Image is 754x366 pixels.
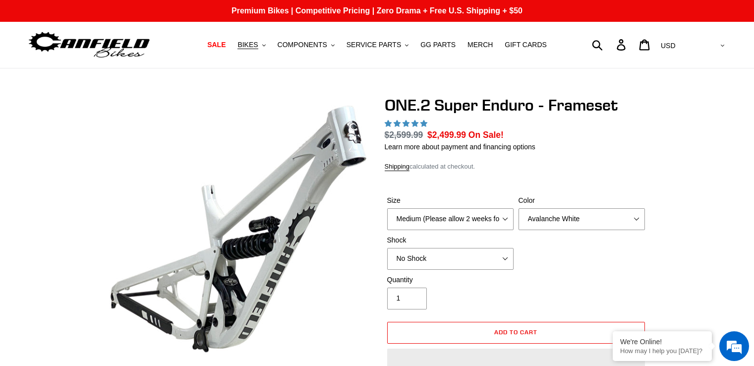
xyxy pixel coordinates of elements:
[385,96,647,115] h1: ONE.2 Super Enduro - Frameset
[505,41,547,49] span: GIFT CARDS
[597,34,623,56] input: Search
[427,130,466,140] span: $2,499.99
[385,143,535,151] a: Learn more about payment and financing options
[620,338,704,346] div: We're Online!
[273,38,340,52] button: COMPONENTS
[415,38,461,52] a: GG PARTS
[387,275,514,285] label: Quantity
[237,41,258,49] span: BIKES
[387,322,645,344] button: Add to cart
[468,128,504,141] span: On Sale!
[207,41,226,49] span: SALE
[387,235,514,245] label: Shock
[519,195,645,206] label: Color
[500,38,552,52] a: GIFT CARDS
[27,29,151,61] img: Canfield Bikes
[385,120,429,127] span: 5.00 stars
[467,41,493,49] span: MERCH
[494,328,537,336] span: Add to cart
[342,38,413,52] button: SERVICE PARTS
[387,195,514,206] label: Size
[463,38,498,52] a: MERCH
[347,41,401,49] span: SERVICE PARTS
[420,41,456,49] span: GG PARTS
[278,41,327,49] span: COMPONENTS
[109,98,368,357] img: ONE.2 Super Enduro - Frameset
[202,38,231,52] a: SALE
[385,162,647,172] div: calculated at checkout.
[232,38,270,52] button: BIKES
[385,163,410,171] a: Shipping
[620,347,704,355] p: How may I help you today?
[385,130,423,140] s: $2,599.99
